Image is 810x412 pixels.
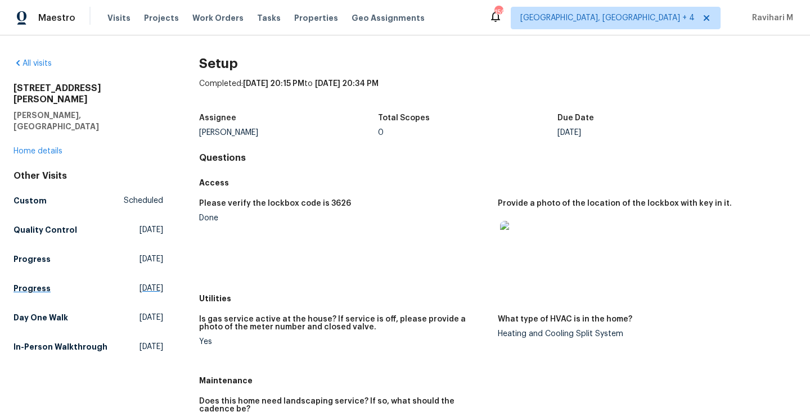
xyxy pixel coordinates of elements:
span: Ravihari M [748,12,793,24]
div: Heating and Cooling Split System [498,330,787,338]
a: Home details [13,147,62,155]
h4: Questions [199,152,796,164]
span: Tasks [257,14,281,22]
span: [DATE] [139,341,163,352]
div: Other Visits [13,170,163,182]
h2: [STREET_ADDRESS][PERSON_NAME] [13,83,163,105]
div: Completed: to [199,78,796,107]
span: Scheduled [124,195,163,206]
span: Projects [144,12,179,24]
span: Maestro [38,12,75,24]
h5: Progress [13,283,51,294]
a: All visits [13,60,52,67]
h5: [PERSON_NAME], [GEOGRAPHIC_DATA] [13,110,163,132]
a: Quality Control[DATE] [13,220,163,240]
div: [PERSON_NAME] [199,129,379,137]
span: Work Orders [192,12,244,24]
div: [DATE] [557,129,737,137]
span: [DATE] 20:34 PM [315,80,379,88]
span: Visits [107,12,130,24]
h5: Maintenance [199,375,796,386]
h5: Assignee [199,114,236,122]
span: [DATE] 20:15 PM [243,80,304,88]
span: [DATE] [139,312,163,323]
h5: Quality Control [13,224,77,236]
div: Yes [199,338,489,346]
h5: Total Scopes [378,114,430,122]
h5: Access [199,177,796,188]
a: In-Person Walkthrough[DATE] [13,337,163,357]
h5: In-Person Walkthrough [13,341,107,352]
span: [GEOGRAPHIC_DATA], [GEOGRAPHIC_DATA] + 4 [520,12,695,24]
h5: Progress [13,253,51,265]
a: CustomScheduled [13,191,163,211]
span: Properties [294,12,338,24]
h5: Day One Walk [13,312,68,323]
h5: Custom [13,195,47,206]
h5: What type of HVAC is in the home? [498,315,632,323]
h5: Due Date [557,114,594,122]
span: [DATE] [139,283,163,294]
h5: Provide a photo of the location of the lockbox with key in it. [498,200,732,207]
a: Progress[DATE] [13,278,163,298]
span: [DATE] [139,253,163,265]
h2: Setup [199,58,796,69]
div: 159 [494,7,502,18]
h5: Please verify the lockbox code is 3626 [199,200,351,207]
span: [DATE] [139,224,163,236]
span: Geo Assignments [352,12,425,24]
h5: Is gas service active at the house? If service is off, please provide a photo of the meter number... [199,315,489,331]
h5: Utilities [199,293,796,304]
a: Progress[DATE] [13,249,163,269]
div: Done [199,214,489,222]
div: 0 [378,129,557,137]
a: Day One Walk[DATE] [13,307,163,328]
